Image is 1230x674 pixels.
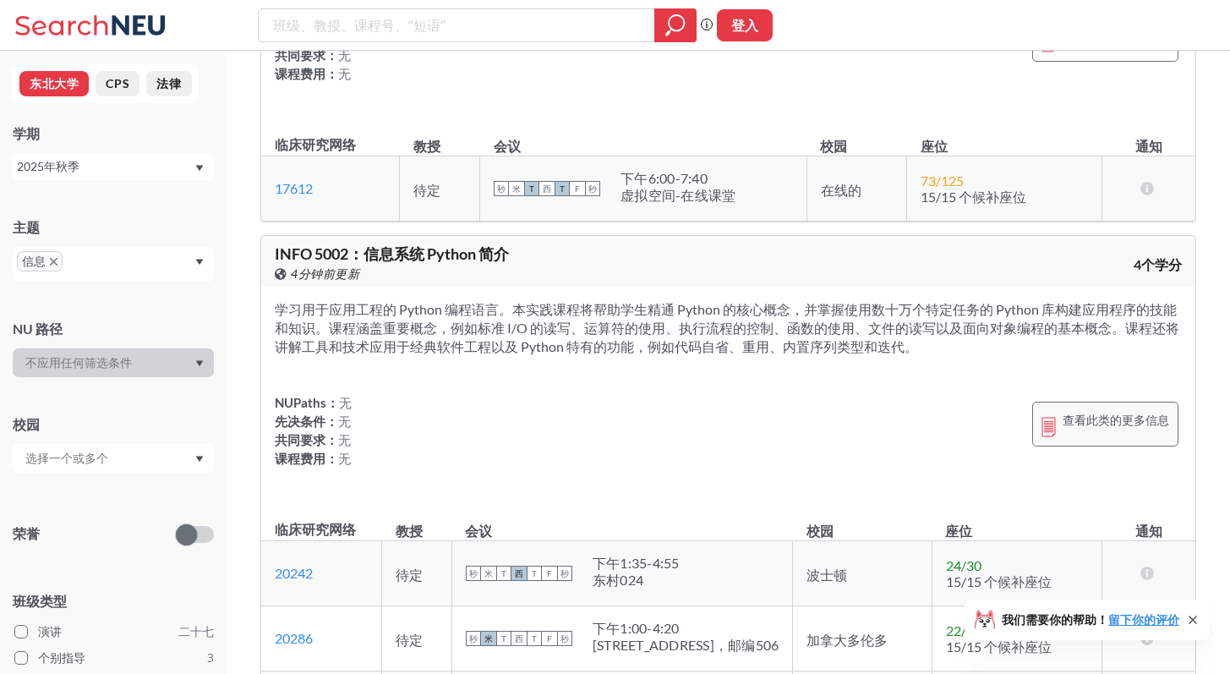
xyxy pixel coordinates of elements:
font: 学习用于应用工程的 Python 编程语言。本实践课程将帮助学生精通 Python 的核心概念，并掌握使用数十万个特定任务的 Python 库构建应用程序的技能和知识。课程涵盖重要概念，例如标准... [275,301,1179,354]
font: 待定 [396,632,423,648]
font: 会议 [494,138,521,154]
font: 米 [484,568,493,578]
font: 下午1:35 [593,555,648,571]
font: F [575,184,580,194]
font: 校园 [806,523,834,539]
input: 班级、教授、课程号、“短语” [271,11,642,40]
font: - [647,620,652,636]
font: [STREET_ADDRESS]，邮编506 [593,637,779,653]
font: 4:55 [653,555,680,571]
font: - [647,555,652,571]
font: / [961,557,966,573]
font: 登入 [731,17,758,33]
font: 校园 [13,416,40,432]
font: 查看此类的更多信息 [1063,413,1169,427]
svg: 放大镜 [665,14,686,37]
font: 125 [941,173,964,189]
svg: 下拉箭头 [195,259,204,266]
button: CPS [96,71,139,96]
font: 秒 [469,633,478,644]
input: 选择一个或多个 [17,448,159,469]
font: 无 [338,66,351,81]
font: 无 [339,395,352,410]
font: 秒 [497,184,506,194]
font: 秒 [560,633,569,644]
font: 临床研究网络 [275,136,356,152]
font: ： [348,244,364,263]
font: 会议 [465,523,492,539]
font: 二十七 [178,623,214,639]
font: 波士顿 [806,567,847,583]
font: 课程费用： [275,66,338,81]
svg: 下拉箭头 [195,456,204,463]
font: 22 [946,622,961,638]
font: 在线的 [821,182,861,198]
font: 24 [946,557,961,573]
font: 30 [966,557,981,573]
font: 4个学分 [1134,256,1182,272]
font: 西 [515,633,523,644]
font: 待定 [413,182,440,198]
font: CPS [106,76,129,90]
font: / [961,622,966,638]
font: 下午6:00 [620,170,675,186]
font: 5002 [314,244,348,263]
font: 课程费用： [275,451,338,466]
div: 2025年秋季下拉箭头 [13,153,214,180]
font: T [501,633,506,644]
font: 座位 [945,523,972,539]
font: 座位 [921,138,948,154]
font: 下午1:00 [593,620,648,636]
font: 73 [921,173,936,189]
font: 秒 [560,568,569,578]
font: 学期 [13,125,40,141]
font: 通知 [1135,523,1162,539]
font: 信息系统 Python 简介 [364,244,509,263]
font: NU 路径 [13,321,63,337]
font: T [529,184,534,194]
font: 秒 [469,568,478,578]
font: 共同要求： [275,432,338,447]
div: 2025年秋季 [17,157,194,176]
font: 2025年秋季 [17,159,79,173]
a: 留下你的评价 [1108,612,1179,627]
font: 校园 [820,138,847,154]
font: F [547,633,552,644]
div: 信息X 取出药丸下拉箭头 [13,247,214,282]
font: 法律 [156,76,181,90]
font: 虚拟空间-在线课堂 [620,187,735,203]
font: NUPaths： [275,395,339,410]
font: 演讲 [38,623,62,639]
div: 放大镜 [654,8,697,42]
button: 法律 [146,71,191,96]
a: 17612 [275,180,313,196]
a: 20242 [275,565,313,581]
font: T [532,568,537,578]
font: / [936,173,941,189]
font: 个别指导 [38,649,85,666]
font: 临床研究网络 [275,521,356,537]
font: 4分钟前更新 [291,266,359,281]
font: 7:40 [681,170,708,186]
svg: 下拉箭头 [195,165,204,172]
font: 15/15 个候补座位 [946,573,1052,589]
font: - [675,170,681,186]
font: T [560,184,565,194]
svg: X 取出药丸 [50,258,57,266]
font: 3 [207,649,214,666]
font: 米 [484,633,493,644]
svg: 下拉箭头 [195,360,204,367]
font: 西 [543,184,551,194]
font: T [532,633,537,644]
font: T [501,568,506,578]
font: 秒 [588,184,597,194]
font: F [547,568,552,578]
div: 下拉箭头 [13,348,214,377]
a: 20286 [275,630,313,646]
font: 待定 [396,567,423,583]
button: 登入 [717,9,773,41]
span: 信息X 取出药丸 [17,251,63,271]
div: 下拉箭头 [13,444,214,473]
